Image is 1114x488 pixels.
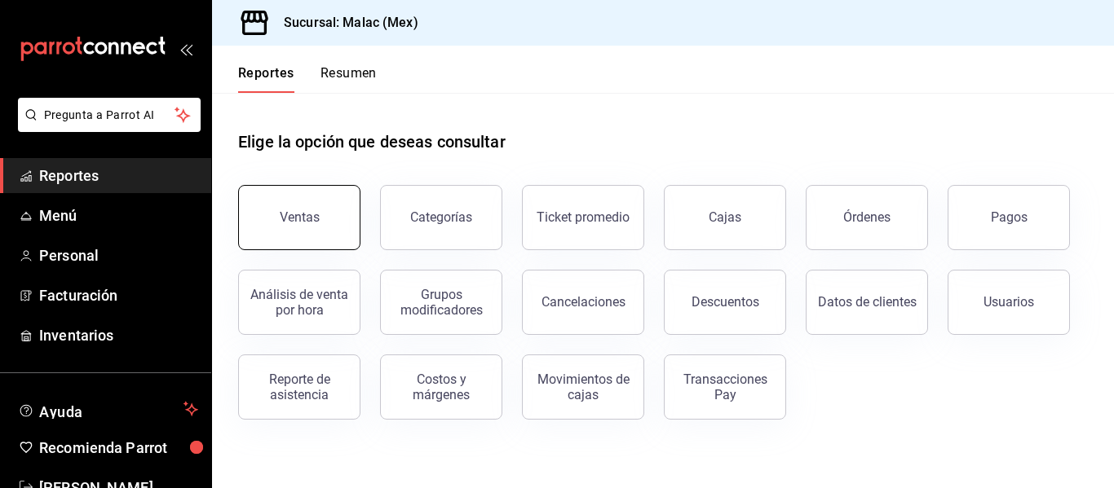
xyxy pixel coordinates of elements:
div: Cajas [709,208,742,227]
button: Análisis de venta por hora [238,270,360,335]
div: Categorías [410,209,472,225]
div: Pagos [991,209,1028,225]
h3: Sucursal: Malac (Mex) [271,13,418,33]
button: Transacciones Pay [664,354,786,420]
a: Pregunta a Parrot AI [11,118,201,135]
button: Categorías [380,185,502,250]
button: Grupos modificadores [380,270,502,335]
button: Reporte de asistencia [238,354,360,420]
div: Costos y márgenes [391,371,492,402]
span: Inventarios [39,324,198,346]
div: Reporte de asistencia [249,371,350,402]
button: Pregunta a Parrot AI [18,98,201,132]
button: open_drawer_menu [179,42,192,55]
button: Usuarios [948,270,1070,335]
div: Usuarios [984,294,1034,310]
button: Cancelaciones [522,270,644,335]
button: Movimientos de cajas [522,354,644,420]
div: Análisis de venta por hora [249,287,350,318]
div: Movimientos de cajas [533,371,634,402]
button: Reportes [238,65,294,93]
button: Descuentos [664,270,786,335]
button: Órdenes [806,185,928,250]
span: Ayuda [39,399,177,419]
div: Datos de clientes [818,294,917,310]
span: Pregunta a Parrot AI [44,107,175,124]
div: Descuentos [692,294,759,310]
div: Órdenes [843,209,891,225]
span: Menú [39,204,198,226]
div: Grupos modificadores [391,287,492,318]
div: Transacciones Pay [674,371,776,402]
button: Datos de clientes [806,270,928,335]
div: Ticket promedio [537,209,630,225]
button: Ventas [238,185,360,250]
div: Ventas [280,209,320,225]
div: navigation tabs [238,65,377,93]
button: Pagos [948,185,1070,250]
span: Recomienda Parrot [39,437,198,459]
a: Cajas [664,185,786,250]
span: Facturación [39,284,198,306]
button: Ticket promedio [522,185,644,250]
div: Cancelaciones [542,294,626,310]
span: Personal [39,244,198,266]
button: Resumen [320,65,377,93]
h1: Elige la opción que deseas consultar [238,130,506,154]
button: Costos y márgenes [380,354,502,420]
span: Reportes [39,165,198,187]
